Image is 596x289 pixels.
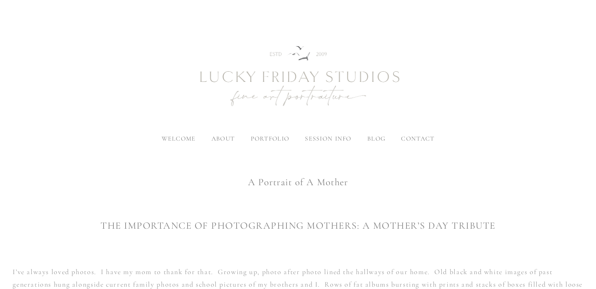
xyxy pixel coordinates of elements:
[401,135,434,143] a: contact
[305,135,351,143] label: session info
[157,18,439,135] img: Newborn Photography Denver | Lucky Friday Studios
[367,135,385,143] a: blog
[251,135,290,143] label: portfolio
[13,219,583,233] h1: THE IMPORTANCE OF PHOTOGRAPHING MOTHERS: A MOTHER’S DAY TRIBUTE
[13,177,583,187] h1: A Portrait of A Mother
[211,135,235,143] label: about
[162,135,196,143] a: welcome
